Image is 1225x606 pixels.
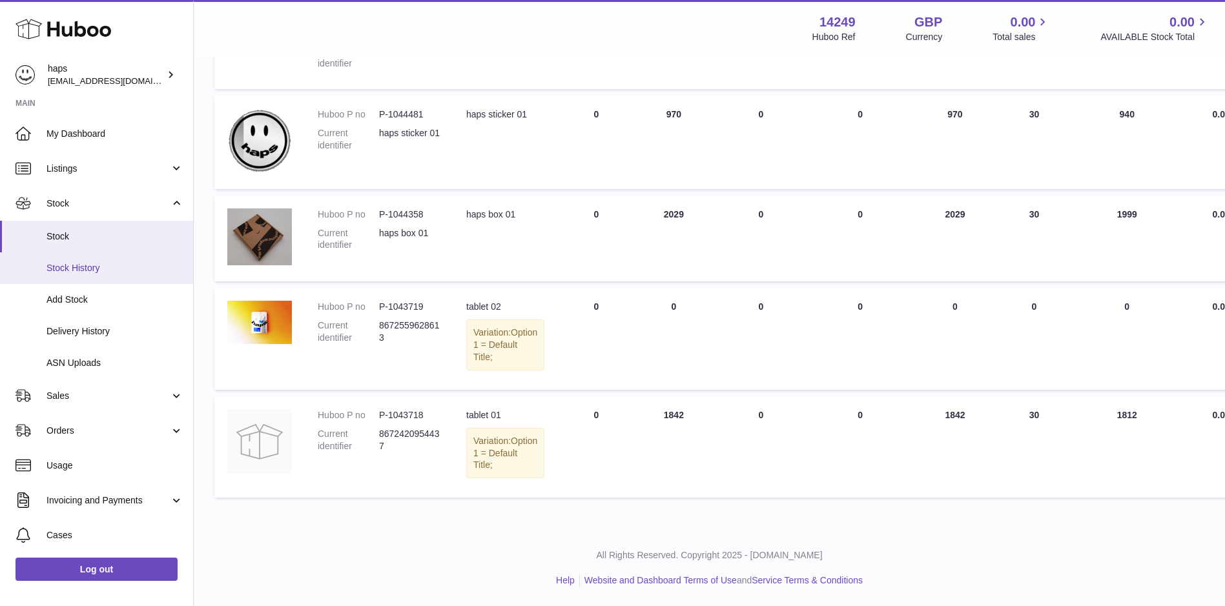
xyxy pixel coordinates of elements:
span: My Dashboard [46,128,183,140]
span: Add Stock [46,294,183,306]
img: product image [227,301,292,344]
td: 970 [635,96,712,189]
dd: P-1044481 [379,108,440,121]
td: 940 [1069,96,1185,189]
img: internalAdmin-14249@internal.huboo.com [15,65,35,85]
img: product image [227,409,292,474]
span: Sales [46,390,170,402]
span: Total sales [993,31,1050,43]
span: 0.00 [1169,14,1195,31]
td: 0 [712,288,809,390]
dt: Current identifier [318,127,379,152]
td: 0 [557,196,635,282]
td: 0 [1069,288,1185,390]
span: 0 [858,301,863,312]
div: haps [48,63,164,87]
a: 0.00 AVAILABLE Stock Total [1100,14,1210,43]
span: Stock History [46,262,183,274]
td: 970 [911,96,999,189]
span: 0.00 [1011,14,1036,31]
dt: Current identifier [318,428,379,452]
span: Invoicing and Payments [46,494,170,507]
a: Log out [15,558,178,581]
span: Stock [46,230,183,243]
span: Stock [46,197,170,210]
strong: 14249 [819,14,856,31]
td: 0 [712,96,809,189]
a: Service Terms & Conditions [752,575,863,585]
td: 0 [635,288,712,390]
td: 0 [712,396,809,498]
div: tablet 01 [466,409,544,421]
span: Listings [46,163,170,175]
span: Orders [46,425,170,437]
span: Option 1 = Default Title; [473,436,537,470]
div: haps box 01 [466,208,544,221]
div: tablet 02 [466,301,544,313]
td: 0 [712,196,809,282]
dd: haps sticker 02 [379,45,440,70]
td: 30 [999,396,1069,498]
span: Delivery History [46,325,183,338]
dd: haps sticker 01 [379,127,440,152]
td: 1812 [1069,396,1185,498]
dt: Huboo P no [318,108,379,121]
td: 2029 [635,196,712,282]
div: Currency [906,31,943,43]
a: Help [556,575,575,585]
p: All Rights Reserved. Copyright 2025 - [DOMAIN_NAME] [204,549,1215,561]
dt: Huboo P no [318,301,379,313]
dt: Current identifier [318,319,379,344]
a: Website and Dashboard Terms of Use [584,575,737,585]
div: haps sticker 01 [466,108,544,121]
span: Option 1 = Default Title; [473,327,537,362]
div: Variation: [466,428,544,479]
dd: P-1043719 [379,301,440,313]
dt: Current identifier [318,227,379,252]
dt: Huboo P no [318,409,379,421]
dd: P-1043718 [379,409,440,421]
dd: 8672559628613 [379,319,440,344]
td: 0 [999,288,1069,390]
td: 1842 [911,396,999,498]
span: 0 [858,109,863,119]
span: Cases [46,529,183,541]
td: 0 [557,288,635,390]
td: 1999 [1069,196,1185,282]
a: 0.00 Total sales [993,14,1050,43]
dd: P-1044358 [379,208,440,221]
img: product image [227,108,292,173]
dd: 8672420954437 [379,428,440,452]
td: 1842 [635,396,712,498]
span: [EMAIL_ADDRESS][DOMAIN_NAME] [48,76,190,86]
td: 0 [911,288,999,390]
span: 0 [858,410,863,420]
img: product image [227,208,292,266]
td: 2029 [911,196,999,282]
span: AVAILABLE Stock Total [1100,31,1210,43]
span: ASN Uploads [46,357,183,369]
dt: Huboo P no [318,208,379,221]
div: Variation: [466,319,544,370]
strong: GBP [914,14,942,31]
li: and [580,574,863,587]
td: 0 [557,396,635,498]
span: 0 [858,209,863,219]
span: Usage [46,460,183,472]
div: Huboo Ref [812,31,856,43]
dt: Current identifier [318,45,379,70]
dd: haps box 01 [379,227,440,252]
td: 0 [557,96,635,189]
td: 30 [999,196,1069,282]
td: 30 [999,96,1069,189]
